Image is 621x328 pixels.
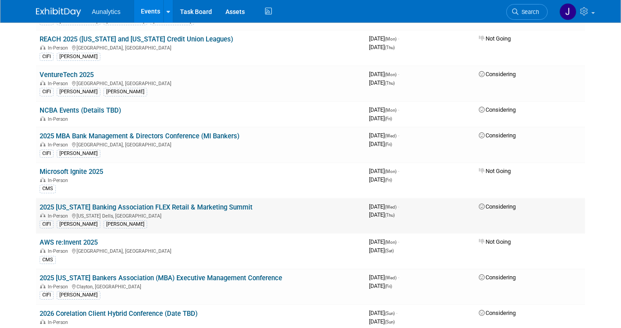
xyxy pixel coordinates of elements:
[40,106,121,114] a: NCBA Events (Details TBD)
[48,81,71,87] span: In-Person
[92,8,121,15] span: Aunalytics
[57,88,100,96] div: [PERSON_NAME]
[369,247,394,254] span: [DATE]
[103,88,147,96] div: [PERSON_NAME]
[57,220,100,228] div: [PERSON_NAME]
[398,35,399,42] span: -
[40,71,94,79] a: VentureTech 2025
[57,291,100,299] div: [PERSON_NAME]
[559,3,576,20] img: Julie Grisanti-Cieslak
[479,106,516,113] span: Considering
[48,116,71,122] span: In-Person
[40,45,45,50] img: In-Person Event
[369,141,392,147] span: [DATE]
[40,213,45,218] img: In-Person Event
[385,45,395,50] span: (Thu)
[369,79,395,86] span: [DATE]
[398,71,399,77] span: -
[385,240,396,245] span: (Mon)
[398,203,399,210] span: -
[369,211,395,218] span: [DATE]
[369,203,399,210] span: [DATE]
[479,203,516,210] span: Considering
[40,185,56,193] div: CMS
[385,275,396,280] span: (Wed)
[40,35,233,43] a: REACH 2025 ([US_STATE] and [US_STATE] Credit Union Leagues)
[385,248,394,253] span: (Sat)
[369,115,392,122] span: [DATE]
[48,319,71,325] span: In-Person
[398,168,399,174] span: -
[385,319,395,324] span: (Sun)
[369,310,397,316] span: [DATE]
[103,220,147,228] div: [PERSON_NAME]
[40,256,56,264] div: CMS
[385,284,392,289] span: (Fri)
[385,81,395,86] span: (Thu)
[369,35,399,42] span: [DATE]
[369,274,399,281] span: [DATE]
[479,35,511,42] span: Not Going
[48,284,71,290] span: In-Person
[36,8,81,17] img: ExhibitDay
[479,168,511,174] span: Not Going
[385,205,396,210] span: (Wed)
[479,71,516,77] span: Considering
[40,220,54,228] div: CIFI
[40,212,362,219] div: [US_STATE] Dells, [GEOGRAPHIC_DATA]
[398,238,399,245] span: -
[385,142,392,147] span: (Fri)
[40,116,45,121] img: In-Person Event
[40,132,239,140] a: 2025 MBA Bank Management & Directors Conference (MI Bankers)
[398,274,399,281] span: -
[385,133,396,138] span: (Wed)
[40,248,45,253] img: In-Person Event
[506,4,548,20] a: Search
[385,116,392,121] span: (Fri)
[40,142,45,146] img: In-Person Event
[57,150,100,158] div: [PERSON_NAME]
[40,88,54,96] div: CIFI
[479,132,516,139] span: Considering
[479,274,516,281] span: Considering
[396,310,397,316] span: -
[40,274,282,282] a: 2025 [US_STATE] Bankers Association (MBA) Executive Management Conference
[369,318,395,325] span: [DATE]
[40,79,362,87] div: [GEOGRAPHIC_DATA], [GEOGRAPHIC_DATA]
[479,310,516,316] span: Considering
[40,310,198,318] a: 2026 Corelation Client Hybrid Conference (Date TBD)
[385,72,396,77] span: (Mon)
[40,319,45,324] img: In-Person Event
[40,178,45,182] img: In-Person Event
[385,178,392,182] span: (Fri)
[40,81,45,85] img: In-Person Event
[385,36,396,41] span: (Mon)
[369,132,399,139] span: [DATE]
[369,282,392,289] span: [DATE]
[398,132,399,139] span: -
[369,168,399,174] span: [DATE]
[369,238,399,245] span: [DATE]
[48,45,71,51] span: In-Person
[369,44,395,50] span: [DATE]
[369,106,399,113] span: [DATE]
[48,248,71,254] span: In-Person
[479,238,511,245] span: Not Going
[40,53,54,61] div: CIFI
[48,178,71,183] span: In-Person
[40,150,54,158] div: CIFI
[385,213,395,218] span: (Thu)
[385,108,396,113] span: (Mon)
[40,247,362,254] div: [GEOGRAPHIC_DATA], [GEOGRAPHIC_DATA]
[518,9,539,15] span: Search
[40,141,362,148] div: [GEOGRAPHIC_DATA], [GEOGRAPHIC_DATA]
[40,238,98,246] a: AWS re:Invent 2025
[40,282,362,290] div: Clayton, [GEOGRAPHIC_DATA]
[40,284,45,288] img: In-Person Event
[385,311,395,316] span: (Sun)
[40,203,252,211] a: 2025 [US_STATE] Banking Association FLEX Retail & Marketing Summit
[369,176,392,183] span: [DATE]
[48,142,71,148] span: In-Person
[40,291,54,299] div: CIFI
[57,53,100,61] div: [PERSON_NAME]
